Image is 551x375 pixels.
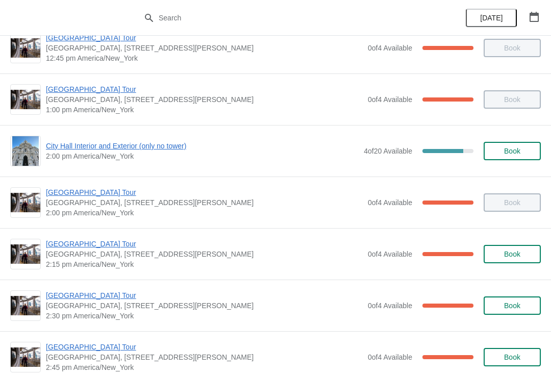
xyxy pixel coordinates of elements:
img: City Hall Tower Tour | City Hall Visitor Center, 1400 John F Kennedy Boulevard Suite 121, Philade... [11,347,40,367]
button: Book [484,348,541,366]
span: [GEOGRAPHIC_DATA] Tour [46,187,363,197]
span: 2:00 pm America/New_York [46,151,359,161]
span: Book [504,147,520,155]
span: 2:45 pm America/New_York [46,362,363,372]
span: [DATE] [480,14,503,22]
span: City Hall Interior and Exterior (only no tower) [46,141,359,151]
img: City Hall Tower Tour | City Hall Visitor Center, 1400 John F Kennedy Boulevard Suite 121, Philade... [11,296,40,316]
span: 0 of 4 Available [368,353,412,361]
span: 12:45 pm America/New_York [46,53,363,63]
span: 0 of 4 Available [368,250,412,258]
span: [GEOGRAPHIC_DATA] Tour [46,84,363,94]
img: City Hall Tower Tour | City Hall Visitor Center, 1400 John F Kennedy Boulevard Suite 121, Philade... [11,244,40,264]
img: City Hall Tower Tour | City Hall Visitor Center, 1400 John F Kennedy Boulevard Suite 121, Philade... [11,38,40,58]
button: Book [484,245,541,263]
span: 2:15 pm America/New_York [46,259,363,269]
span: [GEOGRAPHIC_DATA] Tour [46,342,363,352]
span: [GEOGRAPHIC_DATA], [STREET_ADDRESS][PERSON_NAME] [46,43,363,53]
span: [GEOGRAPHIC_DATA], [STREET_ADDRESS][PERSON_NAME] [46,249,363,259]
span: 2:00 pm America/New_York [46,208,363,218]
button: Book [484,142,541,160]
button: Book [484,296,541,315]
span: [GEOGRAPHIC_DATA], [STREET_ADDRESS][PERSON_NAME] [46,301,363,311]
span: [GEOGRAPHIC_DATA], [STREET_ADDRESS][PERSON_NAME] [46,94,363,105]
span: Book [504,250,520,258]
img: City Hall Tower Tour | City Hall Visitor Center, 1400 John F Kennedy Boulevard Suite 121, Philade... [11,90,40,110]
span: [GEOGRAPHIC_DATA], [STREET_ADDRESS][PERSON_NAME] [46,352,363,362]
span: Book [504,353,520,361]
button: [DATE] [466,9,517,27]
span: [GEOGRAPHIC_DATA] Tour [46,33,363,43]
input: Search [158,9,413,27]
span: 4 of 20 Available [364,147,412,155]
span: 1:00 pm America/New_York [46,105,363,115]
span: 0 of 4 Available [368,44,412,52]
span: [GEOGRAPHIC_DATA] Tour [46,290,363,301]
span: 2:30 pm America/New_York [46,311,363,321]
img: City Hall Tower Tour | City Hall Visitor Center, 1400 John F Kennedy Boulevard Suite 121, Philade... [11,193,40,213]
span: [GEOGRAPHIC_DATA] Tour [46,239,363,249]
span: 0 of 4 Available [368,198,412,207]
span: [GEOGRAPHIC_DATA], [STREET_ADDRESS][PERSON_NAME] [46,197,363,208]
span: 0 of 4 Available [368,95,412,104]
span: 0 of 4 Available [368,302,412,310]
img: City Hall Interior and Exterior (only no tower) | | 2:00 pm America/New_York [12,136,39,166]
span: Book [504,302,520,310]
